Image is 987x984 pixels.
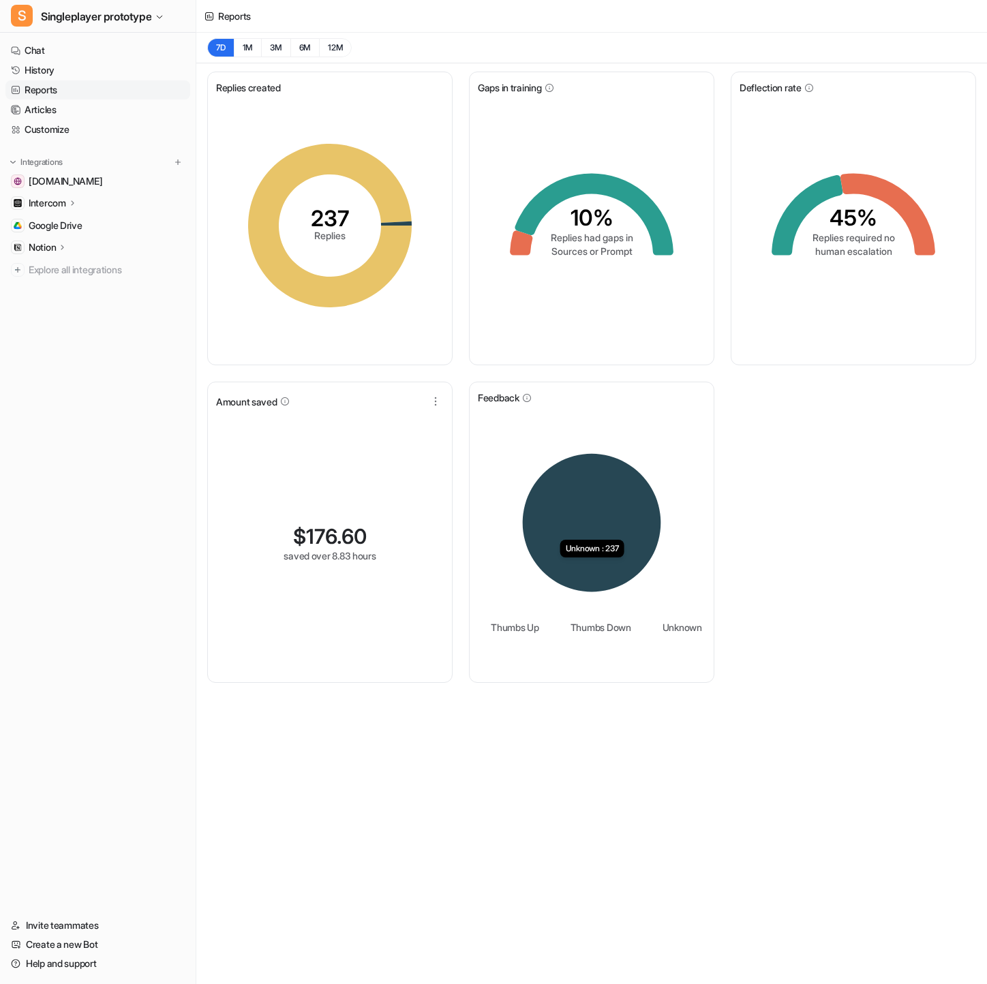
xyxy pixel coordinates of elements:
[319,38,352,57] button: 12M
[5,80,190,99] a: Reports
[173,157,183,167] img: menu_add.svg
[5,155,67,169] button: Integrations
[207,38,234,57] button: 7D
[813,232,895,243] tspan: Replies required no
[561,620,631,634] li: Thumbs Down
[41,7,151,26] span: Singleplayer prototype
[311,205,350,232] tspan: 237
[5,61,190,80] a: History
[740,80,802,95] span: Deflection rate
[653,620,702,634] li: Unknown
[830,204,877,231] tspan: 45%
[14,199,22,207] img: Intercom
[5,216,190,235] a: Google DriveGoogle Drive
[481,620,538,634] li: Thumbs Up
[306,524,367,549] span: 176.60
[29,174,102,188] span: [DOMAIN_NAME]
[29,259,185,281] span: Explore all integrations
[551,232,633,243] tspan: Replies had gaps in
[20,157,63,168] p: Integrations
[551,245,633,257] tspan: Sources or Prompt
[29,196,66,210] p: Intercom
[5,935,190,954] a: Create a new Bot
[5,260,190,279] a: Explore all integrations
[14,221,22,230] img: Google Drive
[571,204,613,231] tspan: 10%
[478,390,519,405] span: Feedback
[216,80,281,95] span: Replies created
[314,230,346,241] tspan: Replies
[290,38,320,57] button: 6M
[8,157,18,167] img: expand menu
[5,916,190,935] a: Invite teammates
[29,241,56,254] p: Notion
[5,120,190,139] a: Customize
[284,549,376,563] div: saved over 8.83 hours
[5,41,190,60] a: Chat
[14,177,22,185] img: www.carlab.dk
[11,5,33,27] span: S
[478,80,542,95] span: Gaps in training
[29,219,82,232] span: Google Drive
[216,395,277,409] span: Amount saved
[5,954,190,973] a: Help and support
[14,243,22,251] img: Notion
[11,263,25,277] img: explore all integrations
[293,524,367,549] div: $
[261,38,290,57] button: 3M
[234,38,262,57] button: 1M
[5,100,190,119] a: Articles
[815,245,892,257] tspan: human escalation
[5,172,190,191] a: www.carlab.dk[DOMAIN_NAME]
[218,9,251,23] div: Reports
